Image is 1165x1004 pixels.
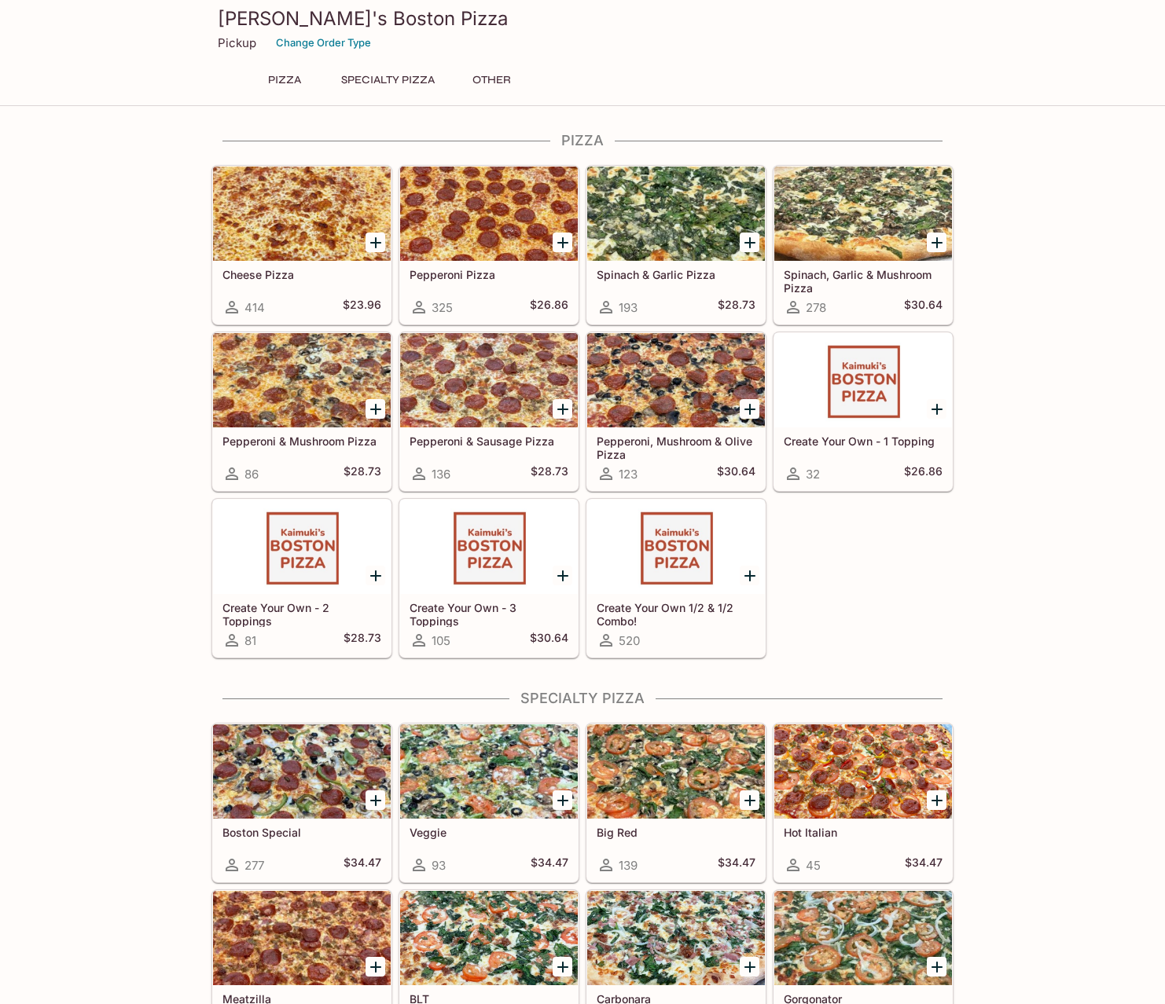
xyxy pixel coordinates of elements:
[456,69,527,91] button: Other
[904,298,943,317] h5: $30.64
[806,300,826,315] span: 278
[586,724,766,882] a: Big Red139$34.47
[597,434,755,460] h5: Pepperoni, Mushroom & Olive Pizza
[784,826,943,839] h5: Hot Italian
[717,464,755,483] h5: $30.64
[806,467,820,482] span: 32
[432,300,453,315] span: 325
[213,724,391,819] div: Boston Special
[212,499,391,658] a: Create Your Own - 2 Toppings81$28.73
[784,434,943,448] h5: Create Your Own - 1 Topping
[269,31,378,55] button: Change Order Type
[432,467,450,482] span: 136
[784,268,943,294] h5: Spinach, Garlic & Mushroom Pizza
[740,233,759,252] button: Add Spinach & Garlic Pizza
[553,233,572,252] button: Add Pepperoni Pizza
[399,166,579,324] a: Pepperoni Pizza325$26.86
[553,566,572,585] button: Add Create Your Own - 3 Toppings
[222,434,381,448] h5: Pepperoni & Mushroom Pizza
[740,790,759,810] button: Add Big Red
[587,724,765,819] div: Big Red
[774,167,952,261] div: Spinach, Garlic & Mushroom Pizza
[927,957,946,977] button: Add Gorgonator
[222,601,381,627] h5: Create Your Own - 2 Toppings
[211,132,954,149] h4: Pizza
[531,464,568,483] h5: $28.73
[366,233,385,252] button: Add Cheese Pizza
[586,166,766,324] a: Spinach & Garlic Pizza193$28.73
[333,69,443,91] button: Specialty Pizza
[432,858,446,873] span: 93
[399,332,579,491] a: Pepperoni & Sausage Pizza136$28.73
[774,724,953,882] a: Hot Italian45$34.47
[774,332,953,491] a: Create Your Own - 1 Topping32$26.86
[244,467,259,482] span: 86
[553,399,572,419] button: Add Pepperoni & Sausage Pizza
[366,790,385,810] button: Add Boston Special
[344,464,381,483] h5: $28.73
[530,298,568,317] h5: $26.86
[344,631,381,650] h5: $28.73
[400,891,578,985] div: BLT
[927,790,946,810] button: Add Hot Italian
[249,69,320,91] button: Pizza
[740,399,759,419] button: Add Pepperoni, Mushroom & Olive Pizza
[218,6,947,31] h3: [PERSON_NAME]'s Boston Pizza
[531,856,568,874] h5: $34.47
[774,166,953,324] a: Spinach, Garlic & Mushroom Pizza278$30.64
[222,268,381,281] h5: Cheese Pizza
[244,858,264,873] span: 277
[400,500,578,594] div: Create Your Own - 3 Toppings
[366,399,385,419] button: Add Pepperoni & Mushroom Pizza
[774,724,952,819] div: Hot Italian
[432,633,450,648] span: 105
[213,891,391,985] div: Meatzilla
[553,790,572,810] button: Add Veggie
[586,332,766,491] a: Pepperoni, Mushroom & Olive Pizza123$30.64
[740,957,759,977] button: Add Carbonara
[718,298,755,317] h5: $28.73
[410,268,568,281] h5: Pepperoni Pizza
[400,333,578,427] div: Pepperoni & Sausage Pizza
[343,298,381,317] h5: $23.96
[597,268,755,281] h5: Spinach & Garlic Pizza
[410,601,568,627] h5: Create Your Own - 3 Toppings
[244,633,256,648] span: 81
[344,856,381,874] h5: $34.47
[740,566,759,585] button: Add Create Your Own 1/2 & 1/2 Combo!
[222,826,381,839] h5: Boston Special
[366,566,385,585] button: Add Create Your Own - 2 Toppings
[806,858,821,873] span: 45
[400,724,578,819] div: Veggie
[586,499,766,658] a: Create Your Own 1/2 & 1/2 Combo!520
[587,333,765,427] div: Pepperoni, Mushroom & Olive Pizza
[927,399,946,419] button: Add Create Your Own - 1 Topping
[211,690,954,707] h4: Specialty Pizza
[619,467,638,482] span: 123
[587,500,765,594] div: Create Your Own 1/2 & 1/2 Combo!
[587,891,765,985] div: Carbonara
[553,957,572,977] button: Add BLT
[213,500,391,594] div: Create Your Own - 2 Toppings
[530,631,568,650] h5: $30.64
[774,333,952,427] div: Create Your Own - 1 Topping
[619,300,638,315] span: 193
[718,856,755,874] h5: $34.47
[587,167,765,261] div: Spinach & Garlic Pizza
[218,35,256,50] p: Pickup
[619,633,640,648] span: 520
[400,167,578,261] div: Pepperoni Pizza
[904,464,943,483] h5: $26.86
[410,434,568,448] h5: Pepperoni & Sausage Pizza
[619,858,638,873] span: 139
[244,300,265,315] span: 414
[905,856,943,874] h5: $34.47
[366,957,385,977] button: Add Meatzilla
[212,166,391,324] a: Cheese Pizza414$23.96
[927,233,946,252] button: Add Spinach, Garlic & Mushroom Pizza
[774,891,952,985] div: Gorgonator
[399,499,579,658] a: Create Your Own - 3 Toppings105$30.64
[213,333,391,427] div: Pepperoni & Mushroom Pizza
[597,826,755,839] h5: Big Red
[410,826,568,839] h5: Veggie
